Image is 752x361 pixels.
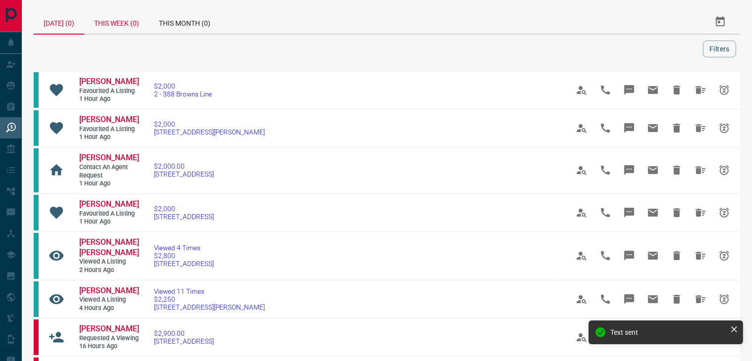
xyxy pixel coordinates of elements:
[665,287,689,311] span: Hide
[79,87,139,95] span: Favourited a Listing
[154,213,214,221] span: [STREET_ADDRESS]
[154,82,212,90] span: $2,000
[665,244,689,268] span: Hide
[149,10,220,34] div: This Month (0)
[154,337,214,345] span: [STREET_ADDRESS]
[154,329,214,345] a: $2,900.00[STREET_ADDRESS]
[79,286,139,296] a: [PERSON_NAME]
[154,205,214,221] a: $2,000[STREET_ADDRESS]
[79,199,139,210] a: [PERSON_NAME]
[154,205,214,213] span: $2,000
[79,115,139,125] a: [PERSON_NAME]
[84,10,149,34] div: This Week (0)
[570,287,594,311] span: View Profile
[594,78,617,102] span: Call
[34,281,39,317] div: condos.ca
[154,162,214,178] a: $2,000.00[STREET_ADDRESS]
[570,158,594,182] span: View Profile
[79,210,139,218] span: Favourited a Listing
[689,287,712,311] span: Hide All from VINCENTIA Ogosi
[34,195,39,230] div: condos.ca
[79,125,139,134] span: Favourited a Listing
[79,237,139,257] span: [PERSON_NAME] [PERSON_NAME]
[79,115,139,124] span: [PERSON_NAME]
[617,116,641,140] span: Message
[689,78,712,102] span: Hide All from Bhavik Patel
[34,319,39,355] div: property.ca
[689,244,712,268] span: Hide All from Nash Dhaliwal
[79,296,139,304] span: Viewed a Listing
[154,128,265,136] span: [STREET_ADDRESS][PERSON_NAME]
[154,287,265,311] a: Viewed 11 Times$2,250[STREET_ADDRESS][PERSON_NAME]
[154,170,214,178] span: [STREET_ADDRESS]
[154,260,214,268] span: [STREET_ADDRESS]
[79,199,139,209] span: [PERSON_NAME]
[665,78,689,102] span: Hide
[79,324,139,334] a: [PERSON_NAME]
[712,158,736,182] span: Snooze
[610,328,726,336] div: Text sent
[594,244,617,268] span: Call
[641,78,665,102] span: Email
[570,201,594,225] span: View Profile
[79,153,139,162] span: [PERSON_NAME]
[79,218,139,226] span: 1 hour ago
[570,116,594,140] span: View Profile
[617,158,641,182] span: Message
[665,158,689,182] span: Hide
[641,116,665,140] span: Email
[154,244,214,268] a: Viewed 4 Times$2,800[STREET_ADDRESS]
[34,148,39,192] div: condos.ca
[79,258,139,266] span: Viewed a Listing
[154,295,265,303] span: $2,250
[79,133,139,141] span: 1 hour ago
[154,252,214,260] span: $2,800
[154,287,265,295] span: Viewed 11 Times
[79,163,139,180] span: Contact an Agent Request
[79,77,139,86] span: [PERSON_NAME]
[712,78,736,102] span: Snooze
[79,334,139,343] span: Requested a Viewing
[79,266,139,274] span: 2 hours ago
[79,324,139,333] span: [PERSON_NAME]
[34,233,39,279] div: condos.ca
[154,244,214,252] span: Viewed 4 Times
[570,244,594,268] span: View Profile
[617,287,641,311] span: Message
[154,162,214,170] span: $2,000.00
[79,304,139,313] span: 4 hours ago
[594,116,617,140] span: Call
[689,116,712,140] span: Hide All from Bhavik Patel
[712,116,736,140] span: Snooze
[594,287,617,311] span: Call
[594,201,617,225] span: Call
[689,158,712,182] span: Hide All from Bhavik Patel
[703,41,736,57] button: Filters
[154,120,265,128] span: $2,000
[154,329,214,337] span: $2,900.00
[154,303,265,311] span: [STREET_ADDRESS][PERSON_NAME]
[570,325,594,349] span: View Profile
[712,244,736,268] span: Snooze
[617,244,641,268] span: Message
[641,201,665,225] span: Email
[689,201,712,225] span: Hide All from Bhavik Patel
[712,201,736,225] span: Snooze
[154,82,212,98] a: $2,0002 - 388 Browns Line
[34,110,39,146] div: condos.ca
[79,342,139,351] span: 16 hours ago
[617,201,641,225] span: Message
[665,201,689,225] span: Hide
[665,116,689,140] span: Hide
[641,158,665,182] span: Email
[79,180,139,188] span: 1 hour ago
[79,77,139,87] a: [PERSON_NAME]
[708,10,732,34] button: Select Date Range
[712,287,736,311] span: Snooze
[154,90,212,98] span: 2 - 388 Browns Line
[34,72,39,108] div: condos.ca
[79,153,139,163] a: [PERSON_NAME]
[79,286,139,295] span: [PERSON_NAME]
[154,120,265,136] a: $2,000[STREET_ADDRESS][PERSON_NAME]
[34,10,84,35] div: [DATE] (0)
